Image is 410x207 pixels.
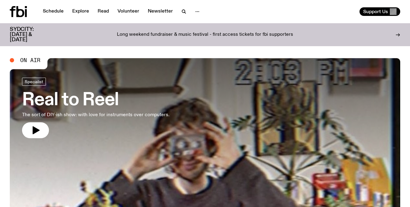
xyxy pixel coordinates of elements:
[114,7,143,16] a: Volunteer
[22,78,46,86] a: Specialist
[144,7,177,16] a: Newsletter
[20,57,40,63] span: On Air
[363,9,388,14] span: Support Us
[69,7,93,16] a: Explore
[360,7,400,16] button: Support Us
[22,92,170,109] h3: Real to Reel
[10,27,49,43] h3: SYDCITY: [DATE] & [DATE]
[94,7,113,16] a: Read
[22,111,170,119] p: The sort of DIY-ish show: with love for instruments over computers.
[25,79,43,84] span: Specialist
[22,78,170,138] a: Real to ReelThe sort of DIY-ish show: with love for instruments over computers.
[117,32,293,38] p: Long weekend fundraiser & music festival - first access tickets for fbi supporters
[39,7,67,16] a: Schedule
